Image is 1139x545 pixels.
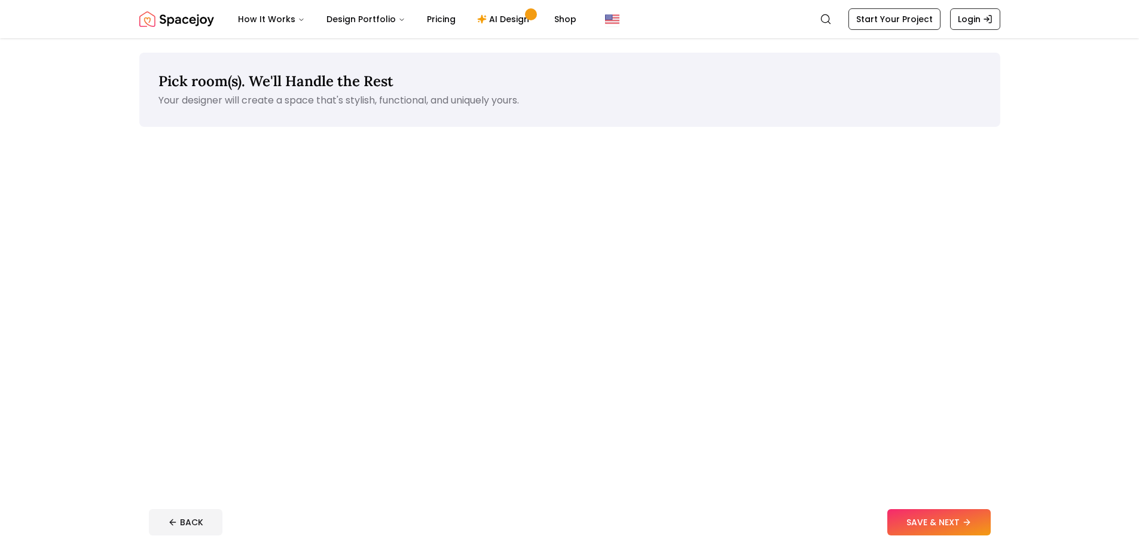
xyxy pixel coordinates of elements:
[158,93,981,108] p: Your designer will create a space that's stylish, functional, and uniquely yours.
[417,7,465,31] a: Pricing
[848,8,940,30] a: Start Your Project
[468,7,542,31] a: AI Design
[139,7,214,31] a: Spacejoy
[605,12,619,26] img: United States
[545,7,586,31] a: Shop
[887,509,991,535] button: SAVE & NEXT
[139,7,214,31] img: Spacejoy Logo
[317,7,415,31] button: Design Portfolio
[228,7,314,31] button: How It Works
[950,8,1000,30] a: Login
[228,7,586,31] nav: Main
[158,72,393,90] span: Pick room(s). We'll Handle the Rest
[149,509,222,535] button: BACK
